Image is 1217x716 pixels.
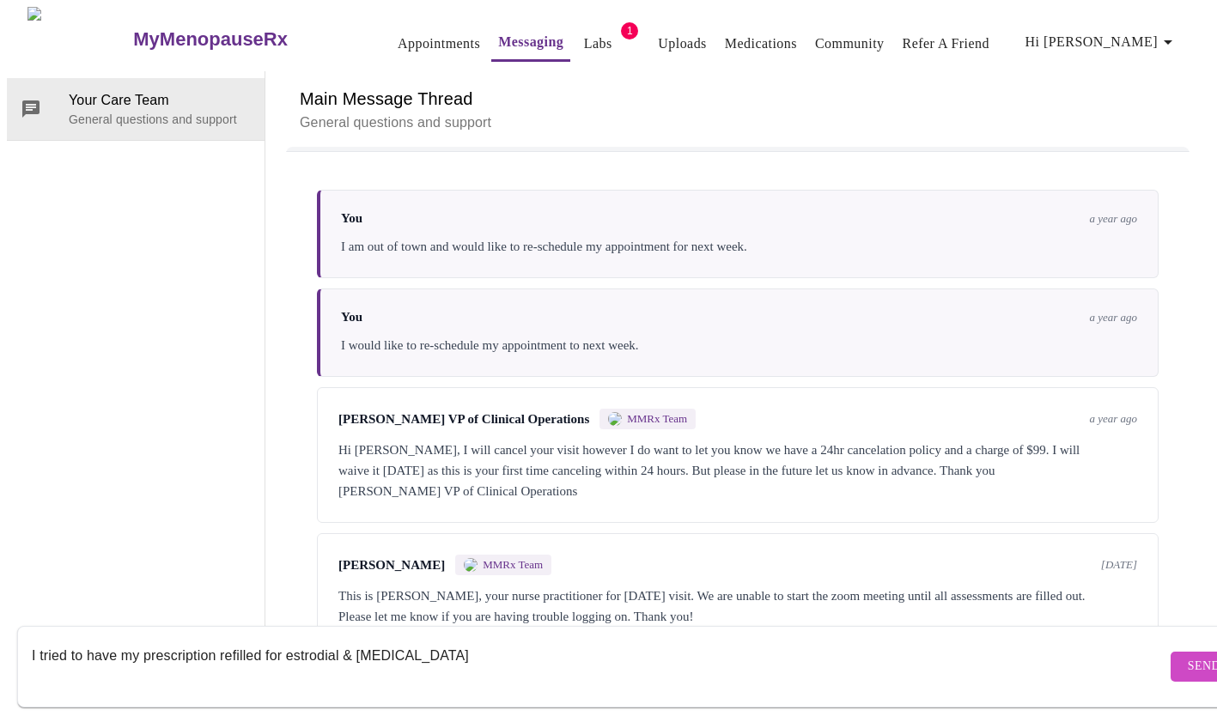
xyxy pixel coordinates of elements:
span: You [341,211,362,226]
a: MyMenopauseRx [131,9,356,70]
div: Your Care TeamGeneral questions and support [7,78,265,140]
img: MMRX [608,412,622,426]
p: General questions and support [300,112,1176,133]
a: Appointments [398,32,480,56]
div: I am out of town and would like to re-schedule my appointment for next week. [341,236,1137,257]
img: MyMenopauseRx Logo [27,7,131,71]
button: Hi [PERSON_NAME] [1019,25,1185,59]
span: [DATE] [1101,558,1137,572]
button: Messaging [491,25,570,62]
span: You [341,310,362,325]
span: a year ago [1089,412,1137,426]
div: This is [PERSON_NAME], your nurse practitioner for [DATE] visit. We are unable to start the zoom ... [338,586,1137,627]
textarea: Send a message about your appointment [32,639,1166,694]
span: a year ago [1089,311,1137,325]
button: Appointments [391,27,487,61]
span: 1 [621,22,638,39]
span: Your Care Team [69,90,251,111]
span: a year ago [1089,212,1137,226]
span: [PERSON_NAME] [338,558,445,573]
a: Messaging [498,30,563,54]
a: Medications [725,32,797,56]
a: Refer a Friend [903,32,990,56]
div: I would like to re-schedule my appointment to next week. [341,335,1137,355]
button: Refer a Friend [896,27,997,61]
a: Community [815,32,885,56]
button: Uploads [651,27,714,61]
span: [PERSON_NAME] VP of Clinical Operations [338,412,589,427]
span: Hi [PERSON_NAME] [1025,30,1178,54]
button: Medications [718,27,804,61]
p: General questions and support [69,111,251,128]
a: Labs [584,32,612,56]
h6: Main Message Thread [300,85,1176,112]
a: Uploads [658,32,707,56]
img: MMRX [464,558,478,572]
span: MMRx Team [483,558,543,572]
button: Community [808,27,891,61]
button: Labs [570,27,625,61]
h3: MyMenopauseRx [133,28,288,51]
div: Hi [PERSON_NAME], I will cancel your visit however I do want to let you know we have a 24hr cance... [338,440,1137,501]
span: MMRx Team [627,412,687,426]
